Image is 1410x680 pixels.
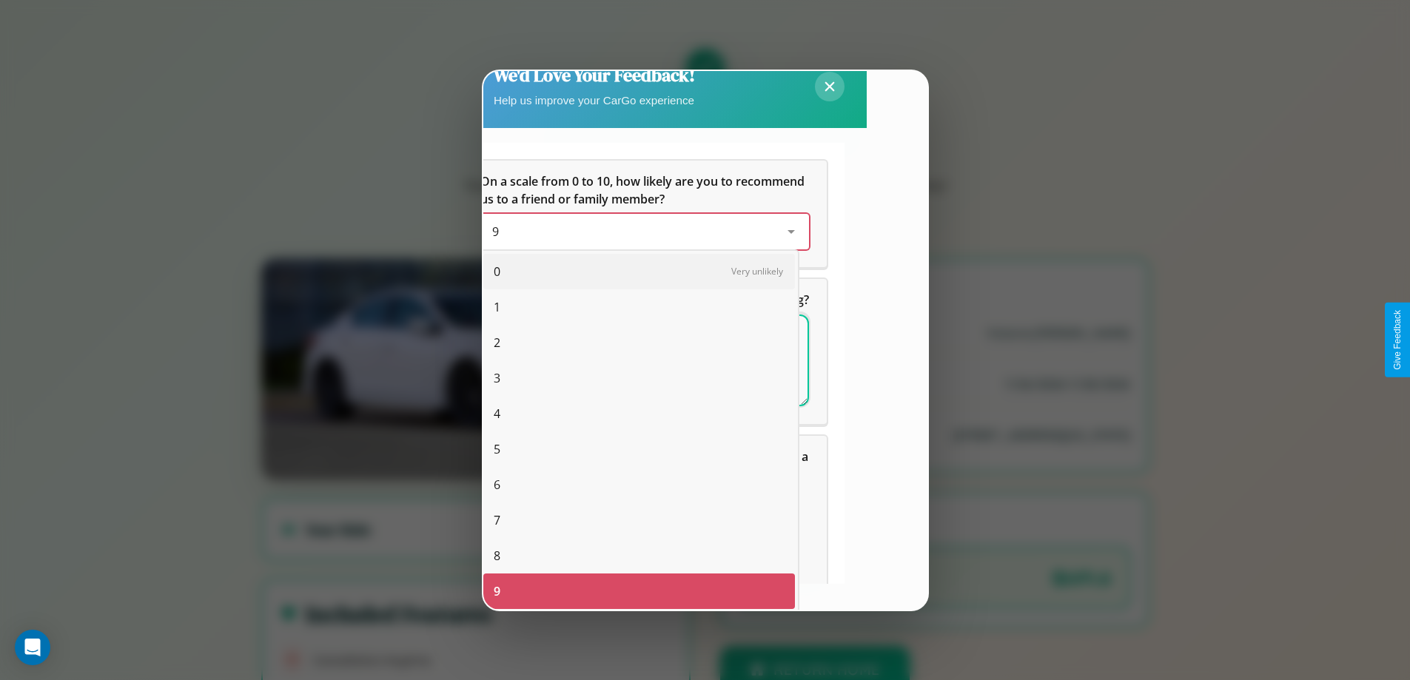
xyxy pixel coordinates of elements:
div: 5 [483,431,795,467]
div: 6 [483,467,795,502]
div: On a scale from 0 to 10, how likely are you to recommend us to a friend or family member? [463,161,827,267]
span: What can we do to make your experience more satisfying? [480,292,809,308]
h5: On a scale from 0 to 10, how likely are you to recommend us to a friend or family member? [480,172,809,208]
div: Give Feedback [1392,310,1403,370]
div: 2 [483,325,795,360]
span: 6 [494,476,500,494]
p: Help us improve your CarGo experience [494,90,695,110]
span: 5 [494,440,500,458]
div: 10 [483,609,795,644]
div: On a scale from 0 to 10, how likely are you to recommend us to a friend or family member? [480,214,809,249]
span: 9 [492,223,499,240]
div: Open Intercom Messenger [15,630,50,665]
span: 4 [494,405,500,423]
span: 8 [494,547,500,565]
div: 0 [483,254,795,289]
div: 7 [483,502,795,538]
span: 2 [494,334,500,351]
div: 8 [483,538,795,573]
span: On a scale from 0 to 10, how likely are you to recommend us to a friend or family member? [480,173,808,207]
span: Very unlikely [731,265,783,277]
span: 1 [494,298,500,316]
div: 1 [483,289,795,325]
span: 3 [494,369,500,387]
div: 3 [483,360,795,396]
span: 9 [494,582,500,600]
span: 7 [494,511,500,529]
div: 9 [483,573,795,609]
span: 0 [494,263,500,280]
span: Which of the following features do you value the most in a vehicle? [480,448,811,482]
h2: We'd Love Your Feedback! [494,63,695,87]
div: 4 [483,396,795,431]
